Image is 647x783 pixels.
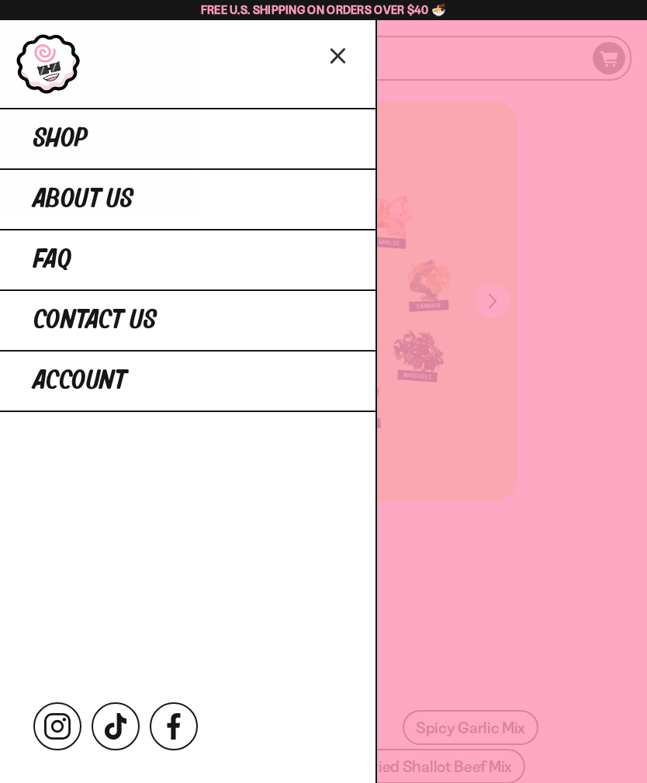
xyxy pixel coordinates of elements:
span: Contact Us [33,307,157,334]
span: Shop [33,125,88,153]
span: Free U.S. Shipping on Orders over $40 🍜 [201,2,447,17]
span: FAQ [33,246,71,274]
span: About Us [33,185,133,213]
button: Close menu [325,41,352,68]
span: Account [33,367,126,395]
